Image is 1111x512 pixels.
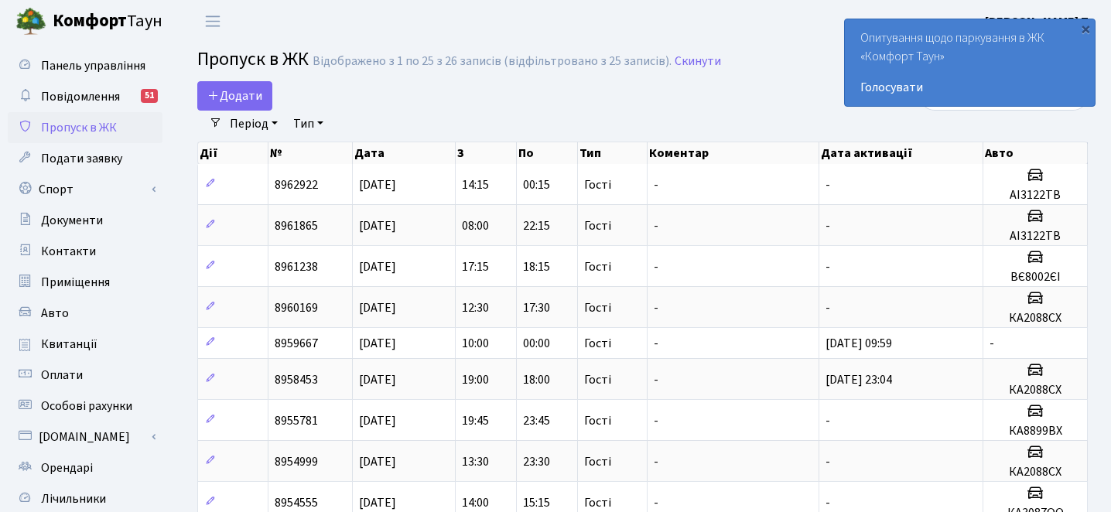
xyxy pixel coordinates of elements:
[275,299,318,316] span: 8960169
[197,81,272,111] a: Додати
[359,335,396,352] span: [DATE]
[41,243,96,260] span: Контакти
[990,270,1081,285] h5: ВЄ8002ЄІ
[53,9,162,35] span: Таун
[287,111,330,137] a: Тип
[584,261,611,273] span: Гості
[8,267,162,298] a: Приміщення
[193,9,232,34] button: Переключити навігацію
[275,412,318,429] span: 8955781
[41,57,145,74] span: Панель управління
[990,383,1081,398] h5: КА2088СХ
[53,9,127,33] b: Комфорт
[41,305,69,322] span: Авто
[584,374,611,386] span: Гості
[584,220,611,232] span: Гості
[654,335,658,352] span: -
[8,50,162,81] a: Панель управління
[462,371,489,388] span: 19:00
[8,391,162,422] a: Особові рахунки
[462,412,489,429] span: 19:45
[819,142,983,164] th: Дата активації
[275,494,318,511] span: 8954555
[523,258,550,275] span: 18:15
[41,274,110,291] span: Приміщення
[654,217,658,234] span: -
[523,494,550,511] span: 15:15
[523,335,550,352] span: 00:00
[141,89,158,103] div: 51
[985,12,1092,31] a: [PERSON_NAME] П.
[224,111,284,137] a: Період
[654,453,658,470] span: -
[990,335,994,352] span: -
[990,465,1081,480] h5: КА2088СХ
[1078,21,1093,36] div: ×
[15,6,46,37] img: logo.png
[860,78,1079,97] a: Голосувати
[8,452,162,483] a: Орендарі
[207,87,262,104] span: Додати
[584,179,611,191] span: Гості
[523,217,550,234] span: 22:15
[826,258,830,275] span: -
[359,371,396,388] span: [DATE]
[523,299,550,316] span: 17:30
[654,176,658,193] span: -
[41,459,93,476] span: Орендарі
[41,212,103,229] span: Документи
[8,205,162,236] a: Документи
[8,174,162,205] a: Спорт
[826,299,830,316] span: -
[8,329,162,360] a: Квитанції
[826,335,892,352] span: [DATE] 09:59
[523,453,550,470] span: 23:30
[41,398,132,415] span: Особові рахунки
[456,142,517,164] th: З
[826,494,830,511] span: -
[359,258,396,275] span: [DATE]
[41,88,120,105] span: Повідомлення
[359,494,396,511] span: [DATE]
[584,456,611,468] span: Гості
[275,176,318,193] span: 8962922
[359,412,396,429] span: [DATE]
[41,490,106,507] span: Лічильники
[8,143,162,174] a: Подати заявку
[523,176,550,193] span: 00:15
[275,335,318,352] span: 8959667
[675,54,721,69] a: Скинути
[990,188,1081,203] h5: АІ3122ТВ
[359,299,396,316] span: [DATE]
[275,453,318,470] span: 8954999
[983,142,1088,164] th: Авто
[359,176,396,193] span: [DATE]
[8,236,162,267] a: Контакти
[275,371,318,388] span: 8958453
[990,424,1081,439] h5: КА8899ВХ
[275,258,318,275] span: 8961238
[8,422,162,452] a: [DOMAIN_NAME]
[268,142,353,164] th: №
[462,176,489,193] span: 14:15
[462,494,489,511] span: 14:00
[8,298,162,329] a: Авто
[654,258,658,275] span: -
[359,217,396,234] span: [DATE]
[198,142,268,164] th: Дії
[584,337,611,350] span: Гості
[826,217,830,234] span: -
[578,142,648,164] th: Тип
[8,360,162,391] a: Оплати
[826,371,892,388] span: [DATE] 23:04
[826,453,830,470] span: -
[654,412,658,429] span: -
[985,13,1092,30] b: [PERSON_NAME] П.
[584,497,611,509] span: Гості
[826,176,830,193] span: -
[845,19,1095,106] div: Опитування щодо паркування в ЖК «Комфорт Таун»
[523,412,550,429] span: 23:45
[584,302,611,314] span: Гості
[462,299,489,316] span: 12:30
[648,142,819,164] th: Коментар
